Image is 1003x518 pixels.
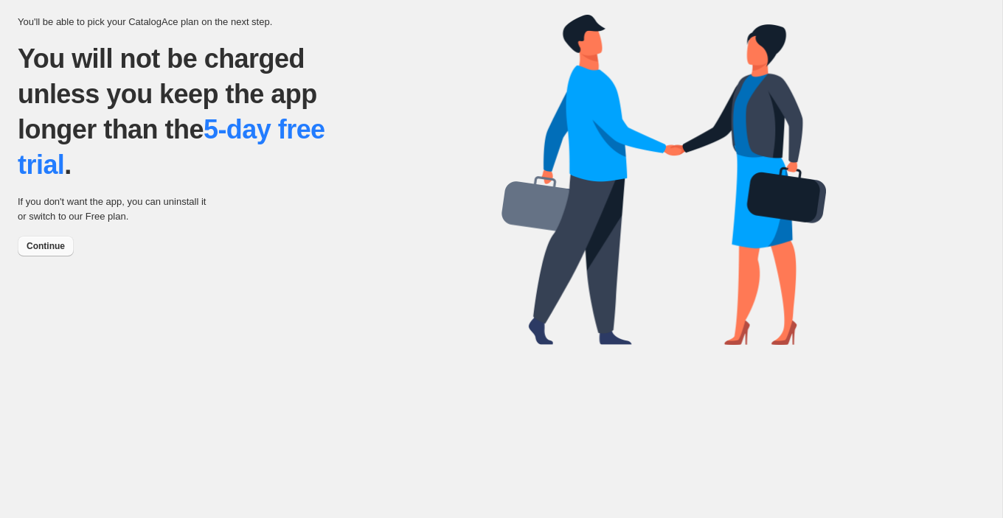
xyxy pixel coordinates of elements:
[502,15,826,345] img: trial
[18,15,502,29] p: You'll be able to pick your CatalogAce plan on the next step.
[27,240,65,252] span: Continue
[18,236,74,256] button: Continue
[18,41,364,183] p: You will not be charged unless you keep the app longer than the .
[18,195,213,224] p: If you don't want the app, you can uninstall it or switch to our Free plan.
